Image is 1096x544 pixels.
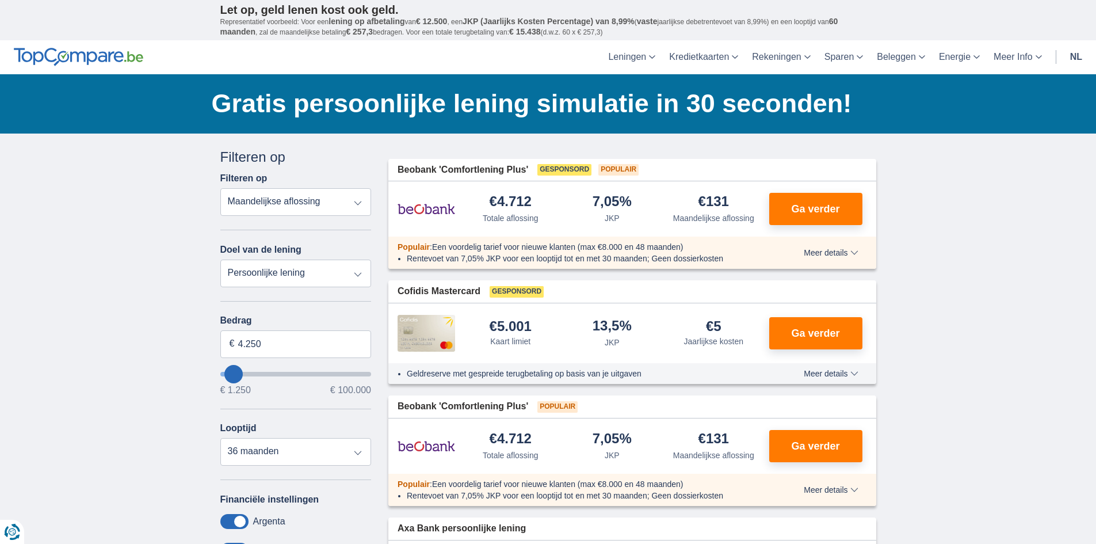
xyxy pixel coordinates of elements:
div: 13,5% [593,319,632,334]
span: € 100.000 [330,386,371,395]
div: €5.001 [490,319,532,333]
a: Energie [932,40,987,74]
label: Bedrag [220,315,372,326]
div: Filteren op [220,147,372,167]
input: wantToBorrow [220,372,372,376]
span: Meer details [804,249,858,257]
span: Populair [398,242,430,252]
button: Ga verder [769,193,862,225]
button: Meer details [795,369,866,378]
div: 7,05% [593,432,632,447]
div: 7,05% [593,195,632,210]
li: Rentevoet van 7,05% JKP voor een looptijd tot en met 30 maanden; Geen dossierkosten [407,253,762,264]
button: Ga verder [769,317,862,349]
span: JKP (Jaarlijks Kosten Percentage) van 8,99% [463,17,635,26]
span: Ga verder [791,441,839,451]
label: Looptijd [220,423,257,433]
span: € 257,3 [346,27,373,36]
span: Beobank 'Comfortlening Plus' [398,400,528,413]
div: €131 [698,195,729,210]
span: Meer details [804,486,858,494]
span: Meer details [804,370,858,378]
span: Gesponsord [537,164,591,176]
span: € 15.438 [509,27,541,36]
span: Populair [537,401,578,413]
span: Populair [398,480,430,489]
label: Argenta [253,516,285,527]
span: lening op afbetaling [329,17,404,26]
div: : [388,478,771,490]
button: Ga verder [769,430,862,462]
a: Sparen [818,40,870,74]
div: Totale aflossing [483,450,539,461]
span: € 12.500 [416,17,448,26]
button: Meer details [795,485,866,494]
li: Rentevoet van 7,05% JKP voor een looptijd tot en met 30 maanden; Geen dossierkosten [407,490,762,501]
div: : [388,241,771,253]
p: Representatief voorbeeld: Voor een van , een ( jaarlijkse debetrentevoet van 8,99%) en een loopti... [220,17,876,37]
span: 60 maanden [220,17,838,36]
a: Leningen [601,40,662,74]
div: JKP [605,337,620,348]
div: €131 [698,432,729,447]
button: Meer details [795,248,866,257]
span: € [230,337,235,351]
span: Ga verder [791,328,839,338]
img: product.pl.alt Beobank [398,432,455,461]
div: €5 [706,319,721,333]
a: Beleggen [870,40,932,74]
span: Axa Bank persoonlijke lening [398,522,526,535]
a: Kredietkaarten [662,40,745,74]
span: Beobank 'Comfortlening Plus' [398,163,528,177]
span: vaste [637,17,658,26]
div: Jaarlijkse kosten [684,336,744,347]
span: Een voordelig tarief voor nieuwe klanten (max €8.000 en 48 maanden) [432,242,683,252]
div: Totale aflossing [483,212,539,224]
div: Maandelijkse aflossing [673,450,754,461]
div: JKP [605,450,620,461]
div: Maandelijkse aflossing [673,212,754,224]
label: Doel van de lening [220,245,301,255]
img: TopCompare [14,48,143,66]
p: Let op, geld lenen kost ook geld. [220,3,876,17]
span: Gesponsord [490,286,544,298]
span: € 1.250 [220,386,251,395]
li: Geldreserve met gespreide terugbetaling op basis van je uitgaven [407,368,762,379]
span: Een voordelig tarief voor nieuwe klanten (max €8.000 en 48 maanden) [432,480,683,489]
label: Financiële instellingen [220,494,319,505]
img: product.pl.alt Beobank [398,195,455,223]
h1: Gratis persoonlijke lening simulatie in 30 seconden! [212,86,876,121]
a: nl [1063,40,1089,74]
div: Kaart limiet [490,336,530,347]
img: product.pl.alt Cofidis CC [398,315,455,352]
span: Populair [598,164,639,176]
span: Cofidis Mastercard [398,285,480,298]
a: Rekeningen [745,40,817,74]
span: Ga verder [791,204,839,214]
a: Meer Info [987,40,1049,74]
div: €4.712 [490,195,532,210]
div: €4.712 [490,432,532,447]
div: JKP [605,212,620,224]
label: Filteren op [220,173,268,184]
